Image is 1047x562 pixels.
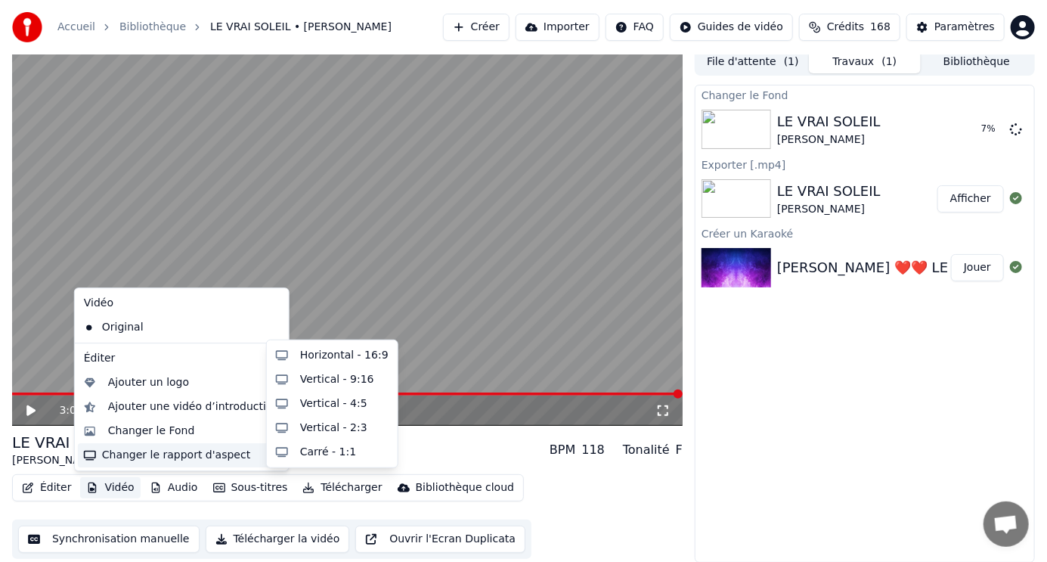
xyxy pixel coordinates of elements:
[443,14,510,41] button: Créer
[12,453,127,468] div: [PERSON_NAME]
[300,396,367,411] div: Vertical - 4:5
[695,85,1034,104] div: Changer le Fond
[207,477,294,498] button: Sous-titres
[78,346,286,371] div: Éditer
[206,526,350,553] button: Télécharger la vidéo
[78,315,263,340] div: Original
[57,20,95,35] a: Accueil
[695,155,1034,173] div: Exporter [.mp4]
[882,54,897,70] span: ( 1 )
[951,254,1004,281] button: Jouer
[695,224,1034,242] div: Créer un Karaoké
[300,372,374,387] div: Vertical - 9:16
[827,20,864,35] span: Crédits
[697,51,809,73] button: File d'attente
[581,441,605,459] div: 118
[777,202,881,217] div: [PERSON_NAME]
[12,12,42,42] img: youka
[78,291,286,315] div: Vidéo
[296,477,388,498] button: Télécharger
[606,14,664,41] button: FAQ
[934,20,995,35] div: Paramètres
[18,526,200,553] button: Synchronisation manuelle
[550,441,575,459] div: BPM
[59,403,95,418] div: /
[937,185,1004,213] button: Afficher
[777,132,881,147] div: [PERSON_NAME]
[799,14,900,41] button: Crédits168
[12,432,127,453] div: LE VRAI SOLEIL
[108,399,280,415] div: Ajouter une vidéo d’introduction
[906,14,1005,41] button: Paramètres
[623,441,670,459] div: Tonalité
[108,424,195,439] div: Changer le Fond
[300,421,367,436] div: Vertical - 2:3
[777,181,881,202] div: LE VRAI SOLEIL
[516,14,599,41] button: Importer
[300,445,356,460] div: Carré - 1:1
[16,477,77,498] button: Éditer
[809,51,921,73] button: Travaux
[983,501,1029,547] div: Ouvrir le chat
[59,403,82,418] span: 3:02
[870,20,891,35] span: 168
[57,20,392,35] nav: breadcrumb
[670,14,793,41] button: Guides de vidéo
[777,111,881,132] div: LE VRAI SOLEIL
[355,526,525,553] button: Ouvrir l'Ecran Duplicata
[416,480,514,495] div: Bibliothèque cloud
[119,20,186,35] a: Bibliothèque
[210,20,392,35] span: LE VRAI SOLEIL • [PERSON_NAME]
[78,443,286,467] div: Changer le rapport d'aspect
[80,477,140,498] button: Vidéo
[784,54,799,70] span: ( 1 )
[676,441,683,459] div: F
[144,477,204,498] button: Audio
[921,51,1033,73] button: Bibliothèque
[108,375,189,390] div: Ajouter un logo
[300,348,389,363] div: Horizontal - 16:9
[981,123,1004,135] div: 7 %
